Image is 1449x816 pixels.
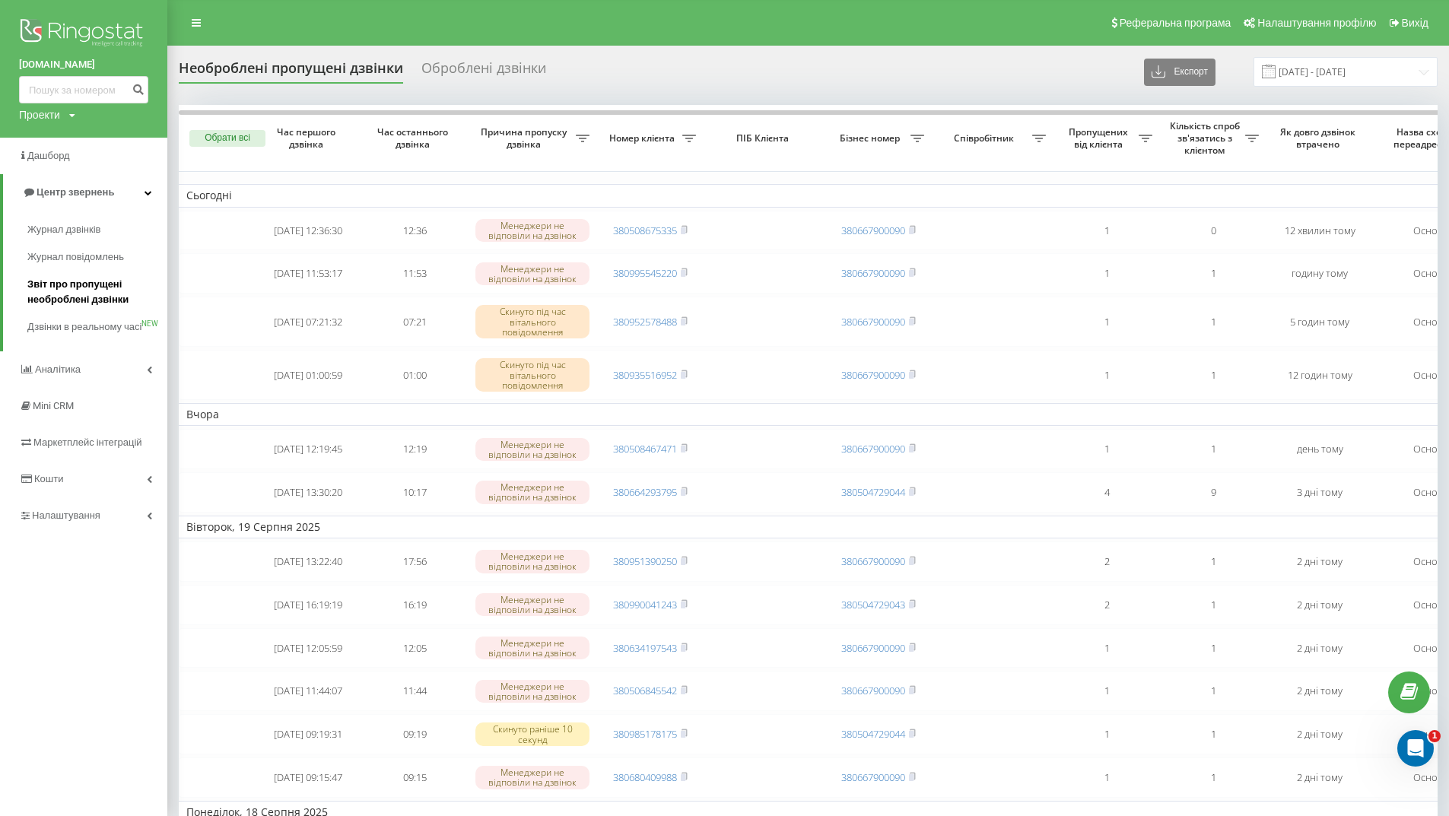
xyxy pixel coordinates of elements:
td: 12 хвилин тому [1266,211,1373,251]
a: 380508467471 [613,442,677,456]
a: 380504729044 [841,727,905,741]
div: Менеджери не відповіли на дзвінок [475,438,589,461]
td: 16:19 [361,585,468,625]
span: Реферальна програма [1120,17,1231,29]
a: 380667900090 [841,266,905,280]
div: Менеджери не відповіли на дзвінок [475,219,589,242]
td: 11:53 [361,253,468,294]
a: Журнал повідомлень [27,243,167,271]
td: 1 [1160,714,1266,754]
span: Налаштування [32,510,100,521]
td: 2 дні тому [1266,585,1373,625]
a: Центр звернень [3,174,167,211]
a: 380951390250 [613,554,677,568]
td: 1 [1053,429,1160,469]
td: 10:17 [361,472,468,513]
td: 9 [1160,472,1266,513]
td: [DATE] 16:19:19 [255,585,361,625]
td: 1 [1160,297,1266,347]
td: 2 дні тому [1266,628,1373,668]
div: Менеджери не відповіли на дзвінок [475,550,589,573]
div: Скинуто під час вітального повідомлення [475,305,589,338]
td: 3 дні тому [1266,472,1373,513]
span: Дашборд [27,150,70,161]
td: 1 [1160,429,1266,469]
div: Менеджери не відповіли на дзвінок [475,680,589,703]
a: 380667900090 [841,224,905,237]
span: Пропущених від клієнта [1061,126,1139,150]
td: 1 [1053,253,1160,294]
div: Необроблені пропущені дзвінки [179,60,403,84]
td: 2 дні тому [1266,714,1373,754]
a: 380935516952 [613,368,677,382]
td: 09:19 [361,714,468,754]
a: 380664293795 [613,485,677,499]
a: 380667900090 [841,770,905,784]
span: Mini CRM [33,400,74,411]
a: 380667900090 [841,554,905,568]
td: [DATE] 12:05:59 [255,628,361,668]
a: 380667900090 [841,684,905,697]
td: [DATE] 01:00:59 [255,350,361,400]
button: Експорт [1144,59,1215,86]
td: 1 [1160,350,1266,400]
td: 2 [1053,541,1160,582]
td: [DATE] 07:21:32 [255,297,361,347]
span: Номер клієнта [605,132,682,144]
a: 380504729044 [841,485,905,499]
td: 12 годин тому [1266,350,1373,400]
td: 12:36 [361,211,468,251]
span: Журнал дзвінків [27,222,100,237]
td: 1 [1053,671,1160,711]
td: 1 [1053,714,1160,754]
td: 17:56 [361,541,468,582]
span: Як довго дзвінок втрачено [1279,126,1361,150]
span: Час останнього дзвінка [373,126,456,150]
span: Налаштування профілю [1257,17,1376,29]
td: 11:44 [361,671,468,711]
a: Дзвінки в реальному часіNEW [27,313,167,341]
div: Менеджери не відповіли на дзвінок [475,766,589,789]
span: Кількість спроб зв'язатись з клієнтом [1168,120,1245,156]
a: 380634197543 [613,641,677,655]
div: Скинуто під час вітального повідомлення [475,358,589,392]
td: [DATE] 13:22:40 [255,541,361,582]
td: 1 [1053,628,1160,668]
td: день тому [1266,429,1373,469]
div: Менеджери не відповіли на дзвінок [475,262,589,285]
a: 380995545220 [613,266,677,280]
iframe: Intercom live chat [1397,730,1434,767]
span: Вихід [1402,17,1428,29]
td: 12:19 [361,429,468,469]
span: Причина пропуску дзвінка [475,126,576,150]
td: [DATE] 09:15:47 [255,757,361,798]
span: Звіт про пропущені необроблені дзвінки [27,277,160,307]
td: 1 [1160,628,1266,668]
div: Менеджери не відповіли на дзвінок [475,593,589,616]
td: 1 [1160,757,1266,798]
td: 2 дні тому [1266,541,1373,582]
td: 1 [1160,541,1266,582]
a: 380952578488 [613,315,677,329]
td: 09:15 [361,757,468,798]
td: [DATE] 12:19:45 [255,429,361,469]
a: Журнал дзвінків [27,216,167,243]
span: Час першого дзвінка [267,126,349,150]
a: 380667900090 [841,641,905,655]
a: 380504729043 [841,598,905,611]
td: 4 [1053,472,1160,513]
td: 1 [1053,350,1160,400]
td: 12:05 [361,628,468,668]
a: 380667900090 [841,315,905,329]
a: 380506845542 [613,684,677,697]
span: 1 [1428,730,1441,742]
td: 1 [1053,211,1160,251]
td: 1 [1160,671,1266,711]
td: [DATE] 09:19:31 [255,714,361,754]
td: 01:00 [361,350,468,400]
img: Ringostat logo [19,15,148,53]
button: Обрати всі [189,130,265,147]
span: Аналiтика [35,364,81,375]
td: 2 дні тому [1266,757,1373,798]
td: 1 [1160,253,1266,294]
